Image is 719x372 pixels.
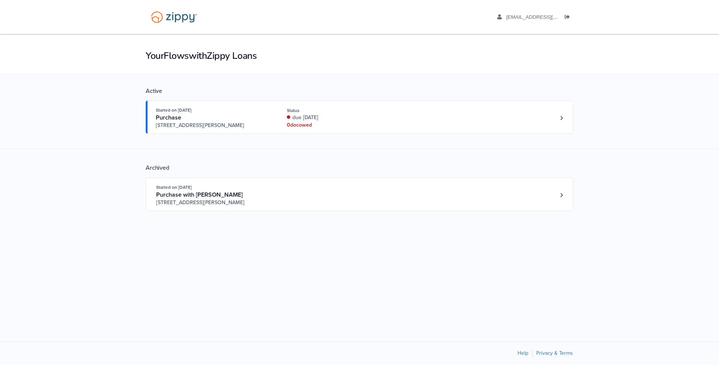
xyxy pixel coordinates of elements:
[556,190,567,201] a: Loan number 4262877
[156,122,270,129] span: [STREET_ADDRESS][PERSON_NAME]
[287,107,387,114] div: Status
[156,114,181,121] span: Purchase
[506,14,592,20] span: alexandervazquez1030@gmail.com
[146,7,202,27] img: Logo
[146,178,573,211] a: Open loan 4262877
[156,191,243,199] span: Purchase with [PERSON_NAME]
[146,87,573,95] div: Active
[146,164,573,172] div: Archived
[156,199,270,206] span: [STREET_ADDRESS][PERSON_NAME]
[287,121,387,129] div: 0 doc owed
[156,108,191,113] span: Started on [DATE]
[565,14,573,22] a: Log out
[146,49,573,62] h1: Your Flows with Zippy Loans
[556,112,567,124] a: Loan number 4263773
[497,14,592,22] a: edit profile
[146,100,573,134] a: Open loan 4263773
[518,350,528,356] a: Help
[536,350,573,356] a: Privacy & Terms
[287,114,387,121] div: due [DATE]
[156,185,192,190] span: Started on [DATE]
